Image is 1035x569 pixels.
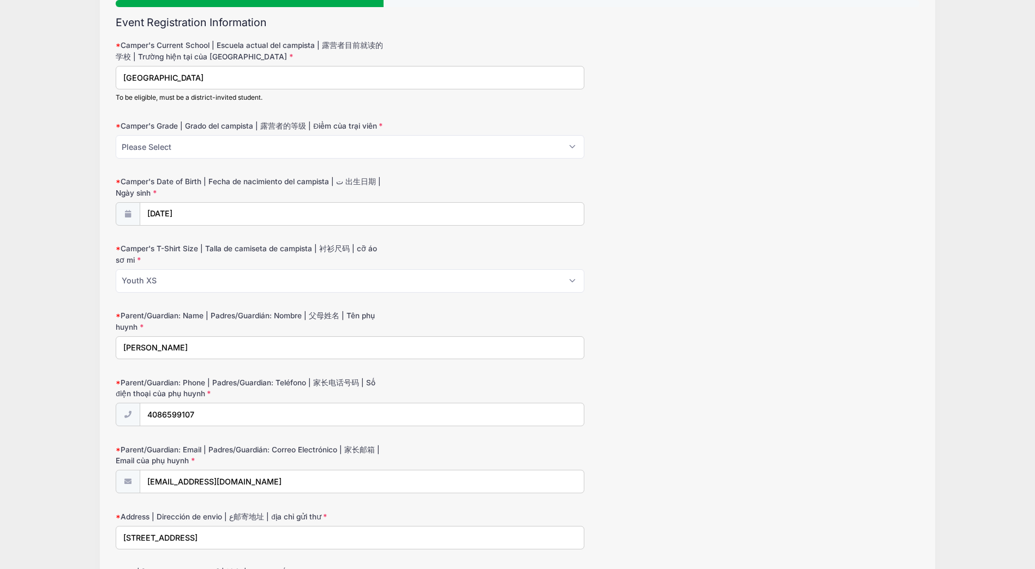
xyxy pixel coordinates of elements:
[116,511,384,522] label: Address | Dirección de envio | ع邮寄地址 | địa chỉ gửi thư
[140,403,585,426] input: (xxx) xxx-xxxx
[116,377,384,399] label: Parent/Guardian: Phone | Padres/Guardian: Teléfono | 家长电话号码 | Số điện thoại của phụ huynh
[116,16,919,29] h2: Event Registration Information
[116,40,384,62] label: Camper's Current School | Escuela actual del campista | 露营者目前就读的学校 | Trường hiện tại của [GEOGRAP...
[116,310,384,332] label: Parent/Guardian: Name | Padres/Guardián: Nombre | 父母姓名 | Tên phụ huynh
[140,202,585,226] input: mm/dd/yyyy
[116,176,384,198] label: Camper's Date of Birth | Fecha de nacimiento del campista | ت 出生日期 | Ngày sinh
[140,470,585,493] input: email@email.com
[116,444,384,467] label: Parent/Guardian: Email | Padres/Guardián: Correo Electrónico | 家长邮箱 | Email của phụ huynh
[116,93,584,102] div: To be eligible, must be a district-invited student.
[116,120,384,131] label: Camper's Grade | Grado del campista | 露营者的等级 | Điểm của trại viên
[116,243,384,265] label: Camper's T-Shirt Size | Talla de camiseta de campista | 衬衫尺码 | cỡ áo sơ mi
